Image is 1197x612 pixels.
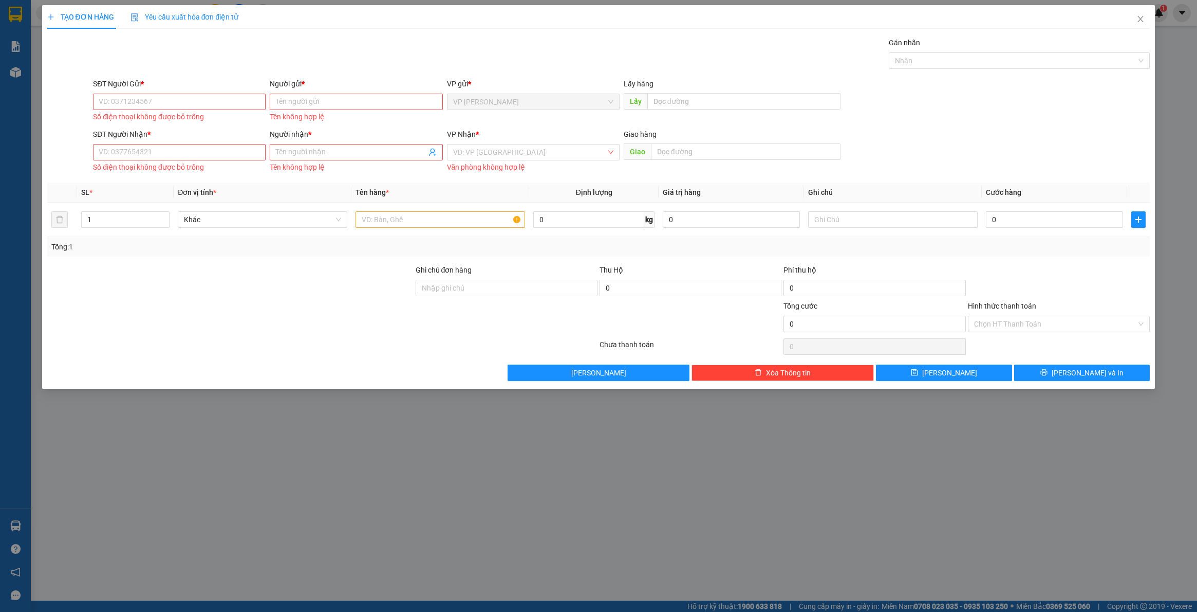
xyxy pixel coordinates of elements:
span: Lấy hàng [624,80,653,88]
img: icon [130,13,139,22]
span: Cước hàng [986,188,1021,196]
span: Khác [184,212,341,227]
div: SĐT Người Nhận [93,129,266,140]
div: Phí thu hộ [783,264,965,280]
span: kg [644,211,654,228]
span: TẠO ĐƠN HÀNG [47,13,114,21]
span: delete [755,369,762,377]
span: [PERSON_NAME] [922,367,977,379]
span: Tổng cước [783,302,817,310]
span: VP Nam Dong [453,94,613,110]
input: 0 [663,211,800,228]
span: Giao hàng [624,130,657,138]
button: delete [51,211,68,228]
div: Tên không hợp lệ [270,111,442,123]
span: VP Nhận [447,130,476,138]
div: Tên không hợp lệ [270,161,442,173]
span: close [1136,15,1145,23]
button: deleteXóa Thông tin [691,365,873,381]
span: Lấy [624,93,647,110]
button: save[PERSON_NAME] [876,365,1012,381]
input: Ghi Chú [808,211,978,228]
div: Người nhận [270,129,442,140]
span: printer [1040,369,1048,377]
span: plus [47,13,54,21]
th: Ghi chú [804,183,982,203]
div: Chưa thanh toán [598,339,782,357]
button: [PERSON_NAME] [508,365,689,381]
button: printer[PERSON_NAME] và In [1014,365,1150,381]
span: Xóa Thông tin [766,367,811,379]
input: Dọc đường [651,143,840,160]
div: SĐT Người Gửi [93,78,266,89]
div: Tổng: 1 [51,241,462,253]
div: VP gửi [447,78,620,89]
span: [PERSON_NAME] [571,367,626,379]
div: Văn phòng không hợp lệ [447,161,620,173]
span: Yêu cầu xuất hóa đơn điện tử [130,13,239,21]
span: [PERSON_NAME] và In [1052,367,1124,379]
span: Định lượng [576,188,612,196]
span: save [911,369,918,377]
button: plus [1131,211,1146,228]
span: Giá trị hàng [663,188,701,196]
input: Ghi chú đơn hàng [416,280,597,296]
label: Ghi chú đơn hàng [416,266,472,274]
label: Hình thức thanh toán [968,302,1036,310]
label: Gán nhãn [889,39,920,47]
span: Tên hàng [356,188,389,196]
span: plus [1132,215,1145,224]
div: Số điện thoại không được bỏ trống [93,111,266,123]
div: Người gửi [270,78,442,89]
span: Đơn vị tính [178,188,216,196]
button: Close [1126,5,1155,34]
span: SL [81,188,89,196]
input: VD: Bàn, Ghế [356,211,525,228]
input: Dọc đường [647,93,840,110]
span: user-add [428,148,437,156]
span: Thu Hộ [600,266,623,274]
span: Giao [624,143,651,160]
div: Số điện thoại không được bỏ trống [93,161,266,173]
